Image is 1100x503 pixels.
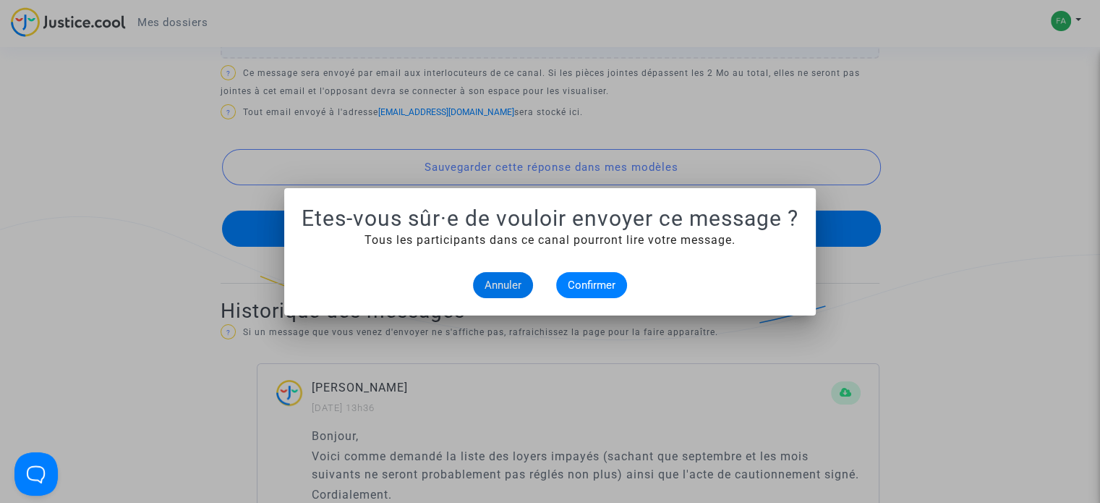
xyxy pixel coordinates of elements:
[485,279,521,292] span: Annuler
[302,206,798,232] h1: Etes-vous sûr·e de vouloir envoyer ce message ?
[556,272,627,298] button: Confirmer
[14,452,58,496] iframe: Help Scout Beacon - Open
[364,233,736,247] span: Tous les participants dans ce canal pourront lire votre message.
[473,272,533,298] button: Annuler
[568,279,615,292] span: Confirmer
